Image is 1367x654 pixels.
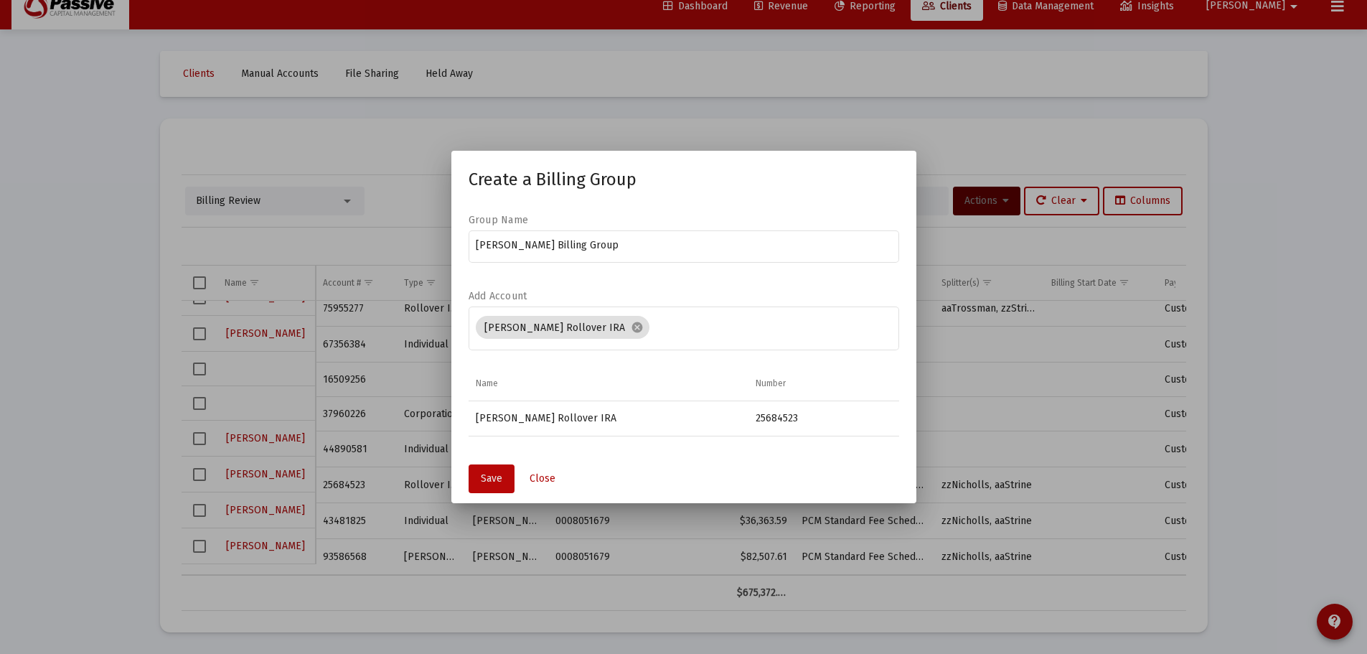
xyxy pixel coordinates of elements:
label: Add Account [469,290,527,302]
div: Name [476,378,498,389]
mat-icon: cancel [631,321,644,334]
input: Group name [476,240,891,251]
div: [PERSON_NAME] Rollover IRA [476,411,741,426]
button: Close [518,464,567,493]
mat-chip-list: Assignment Selection [476,313,891,342]
span: Close [530,472,555,485]
mat-chip: [PERSON_NAME] Rollover IRA [476,316,649,339]
td: Column Number [748,367,899,401]
button: Save [469,464,515,493]
label: Group Name [469,214,529,226]
div: 25684523 [756,411,892,426]
div: Data grid [469,367,899,436]
span: Save [481,472,502,485]
h1: Create a Billing Group [469,168,899,191]
div: Number [756,378,786,389]
td: Column Name [469,367,748,401]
